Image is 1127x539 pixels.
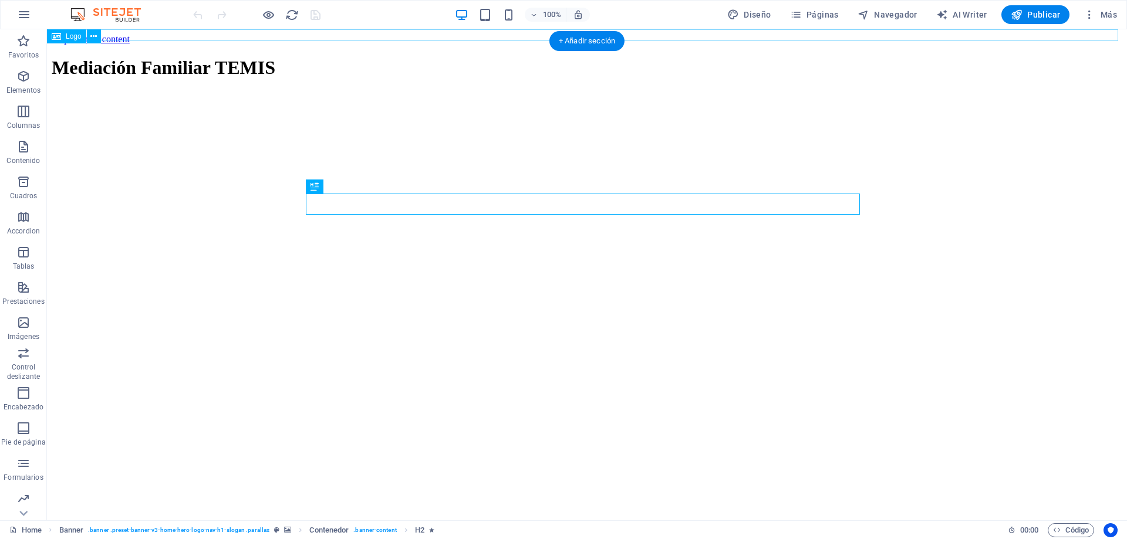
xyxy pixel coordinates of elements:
[1053,523,1089,537] span: Código
[6,86,41,95] p: Elementos
[1048,523,1094,537] button: Código
[59,523,435,537] nav: breadcrumb
[261,8,275,22] button: Haz clic para salir del modo de previsualización y seguir editando
[785,5,843,24] button: Páginas
[5,76,45,84] span: Ver ahorros
[542,8,561,22] h6: 100%
[1079,5,1122,24] button: Más
[353,523,396,537] span: . banner-content
[1084,9,1117,21] span: Más
[13,262,35,271] p: Tablas
[59,523,84,537] span: Haz clic para seleccionar y doble clic para editar
[7,226,40,236] p: Accordion
[5,146,49,155] img: Facebook
[4,473,43,482] p: Formularios
[727,9,771,21] span: Diseño
[8,50,39,60] p: Favoritos
[39,133,117,142] span: Regístrate con Google
[68,8,156,22] img: Editor Logo
[1020,523,1038,537] span: 00 00
[415,523,424,537] span: Haz clic para seleccionar y doble clic para editar
[1011,9,1061,21] span: Publicar
[853,5,922,24] button: Navegador
[723,5,776,24] div: Diseño (Ctrl+Alt+Y)
[1008,523,1039,537] h6: Tiempo de la sesión
[108,73,143,83] span: cashback
[1001,5,1070,24] button: Publicar
[285,8,299,22] i: Volver a cargar página
[274,527,279,533] i: Este elemento es un preajuste personalizable
[33,340,59,351] img: logo
[429,527,434,533] i: El elemento contiene una animación
[284,527,291,533] i: Este elemento contiene un fondo
[5,159,33,168] img: Email
[525,8,566,22] button: 100%
[936,9,987,21] span: AI Writer
[4,402,43,412] p: Encabezado
[5,114,63,123] span: Regístrate ahora
[549,31,625,51] div: + Añadir sección
[66,33,82,40] span: Logo
[9,523,42,537] a: Haz clic para cancelar la selección y doble clic para abrir páginas
[7,121,41,130] p: Columnas
[8,332,39,341] p: Imágenes
[858,9,917,21] span: Navegador
[1104,523,1118,537] button: Usercentrics
[309,523,349,537] span: Haz clic para seleccionar y doble clic para editar
[285,8,299,22] button: reload
[88,523,269,537] span: . banner .preset-banner-v3-home-hero-logo-nav-h1-slogan .parallax
[2,297,44,306] p: Prestaciones
[1028,526,1030,534] span: :
[790,9,839,21] span: Páginas
[1,438,45,447] p: Pie de página
[932,5,992,24] button: AI Writer
[49,146,136,155] span: Regístrate con Facebook
[10,191,38,201] p: Cuadros
[5,94,63,103] span: Regístrate ahora
[573,9,583,20] i: Al redimensionar, ajustar el nivel de zoom automáticamente para ajustarse al dispositivo elegido.
[5,133,39,143] img: Google
[34,172,107,181] span: Regístrate con Apple
[6,156,40,165] p: Contenido
[5,5,83,15] a: Skip to main content
[5,172,34,181] img: Apple
[5,94,50,103] span: Iniciar sesión
[33,159,106,168] span: Regístrate con Email
[723,5,776,24] button: Diseño
[5,459,33,469] img: arrow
